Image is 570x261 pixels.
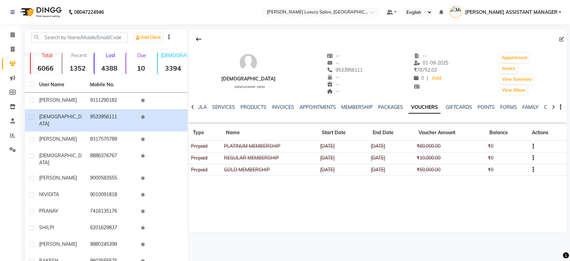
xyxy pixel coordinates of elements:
th: Mobile No. [86,77,137,93]
td: [DATE] [318,164,368,176]
a: SERVICES [212,104,235,110]
span: -- [327,81,340,87]
a: APPOINTMENTS [300,104,336,110]
span: [PERSON_NAME] [39,97,77,103]
span: [PERSON_NAME] ASSISTANT MANAGER [465,9,557,16]
td: 9533956111 [86,109,137,132]
a: PACKAGES [378,104,403,110]
span: SHILPI [39,224,54,231]
th: Type [189,125,222,141]
th: Start Date [318,125,368,141]
button: View Album [500,86,527,95]
td: ₹60,000.00 [415,141,486,152]
input: Search by Name/Mobile/Email/Code [31,32,128,43]
button: Appointment [500,53,529,63]
td: [DATE] [318,152,368,164]
span: [PERSON_NAME] [39,241,77,247]
td: 9111290182 [86,93,137,109]
td: [DATE] [318,141,368,152]
strong: 4388 [94,64,124,72]
span: ₹ [414,67,417,73]
p: Recent [65,52,92,58]
span: -- [327,60,340,66]
span: PRANAY [39,208,58,214]
a: PRODUCTS [240,104,266,110]
th: User Name [35,77,86,93]
td: 8886376767 [86,148,137,170]
th: Voucher Amount [415,125,486,141]
span: -- [327,88,340,94]
strong: 10 [126,64,156,72]
a: Add [431,74,443,83]
span: 78752.02 [414,67,437,73]
p: Total [33,52,60,58]
strong: 6066 [31,64,60,72]
a: FORMS [500,104,517,110]
td: 9010091818 [86,187,137,204]
td: Prepaid [189,152,222,164]
div: Back to Client [192,33,206,46]
a: Add Client [134,33,163,42]
p: Lost [97,52,124,58]
a: INVOICES [272,104,294,110]
strong: 1352 [62,64,92,72]
th: End Date [369,125,415,141]
td: Prepaid [189,164,222,176]
span: [DEMOGRAPHIC_DATA] [39,152,82,166]
b: 08047224946 [74,3,104,22]
td: GOLD MEMBERSHIP [222,164,318,176]
span: [PERSON_NAME] [39,136,77,142]
th: Actions [528,125,567,141]
a: VOUCHERS [408,101,440,114]
a: FAMILY [522,104,539,110]
td: ₹0 [485,164,528,176]
th: Balance [485,125,528,141]
td: ₹50,000.00 [415,164,486,176]
span: 0 [414,75,424,81]
span: 9533956111 [327,67,363,73]
img: logo [17,3,63,22]
td: [DATE] [369,141,415,152]
td: REGULAR MEMBERSHIP [222,152,318,164]
a: POINTS [478,104,495,110]
img: avatar [238,52,258,73]
td: 9880245399 [86,237,137,253]
a: MEMBERSHIP [341,104,373,110]
div: [DEMOGRAPHIC_DATA] [221,75,276,82]
span: NIVIDITA [39,191,59,197]
th: Name [222,125,318,141]
td: [DATE] [369,152,415,164]
span: -- [414,53,427,59]
span: [PERSON_NAME] [39,175,77,181]
td: 8317570789 [86,132,137,148]
span: | [427,75,428,82]
td: [DATE] [369,164,415,176]
span: -- [327,53,340,59]
span: [DEMOGRAPHIC_DATA] [39,114,82,127]
button: View Summary [500,75,534,84]
span: 01-09-2025 [414,60,448,66]
img: MADHAPUR ASSISTANT MANAGER [450,6,461,18]
button: Invoice [500,64,517,73]
td: 7416135176 [86,204,137,220]
td: Prepaid [189,141,222,152]
td: ₹0 [485,141,528,152]
span: [DEMOGRAPHIC_DATA] [234,85,265,89]
strong: 3394 [158,64,188,72]
td: ₹0 [485,152,528,164]
td: PLATINUM MEMBERSHIP [222,141,318,152]
td: 9000583555 [86,170,137,187]
p: [DEMOGRAPHIC_DATA] [161,52,188,58]
span: -- [327,74,340,80]
p: Due [127,52,156,58]
a: CARDS [544,104,561,110]
td: 6201629837 [86,220,137,237]
td: ₹10,000.00 [415,152,486,164]
a: GIFTCARDS [446,104,472,110]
